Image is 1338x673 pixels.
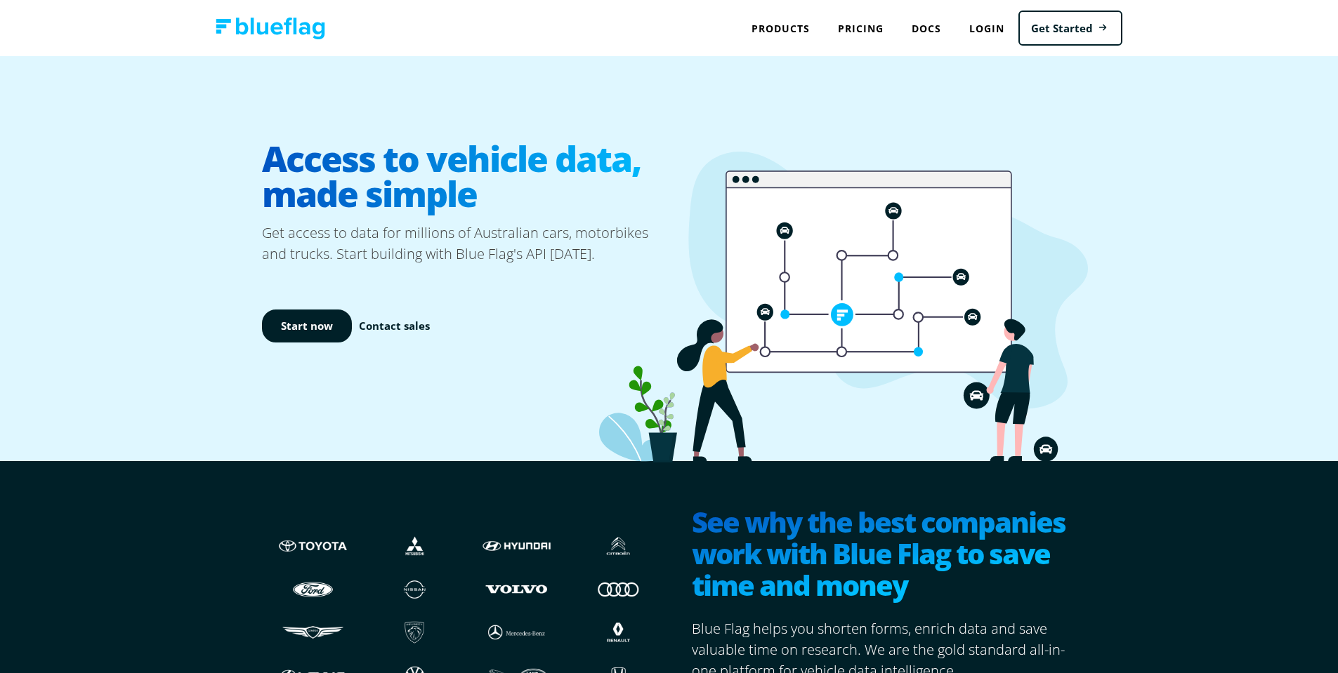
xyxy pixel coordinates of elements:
a: Get Started [1018,11,1122,46]
img: Blue Flag logo [216,18,325,39]
img: Ford logo [276,575,350,602]
h1: Access to vehicle data, made simple [262,130,669,222]
img: Volvo logo [480,575,553,602]
a: Pricing [824,14,898,43]
img: Renault logo [582,619,655,646]
p: Get access to data for millions of Australian cars, motorbikes and trucks. Start building with Bl... [262,222,669,265]
img: Toyota logo [276,533,350,559]
a: Login to Blue Flag application [955,14,1018,43]
div: Products [737,14,824,43]
img: Citroen logo [582,533,655,559]
img: Mercedes logo [480,619,553,646]
img: Hyundai logo [480,533,553,559]
img: Mistubishi logo [378,533,452,559]
img: Peugeot logo [378,619,452,646]
h2: See why the best companies work with Blue Flag to save time and money [692,506,1077,604]
a: Start now [262,309,352,342]
img: Nissan logo [378,575,452,602]
a: Contact sales [359,318,430,334]
a: Docs [898,14,955,43]
img: Audi logo [582,575,655,602]
img: Genesis logo [276,619,350,646]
